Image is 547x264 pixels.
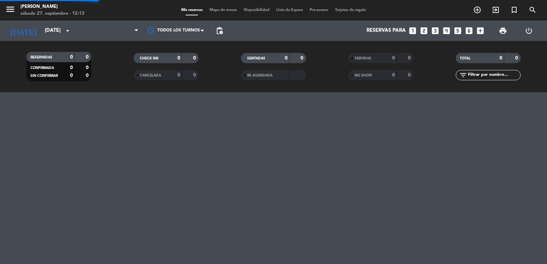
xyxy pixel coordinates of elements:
[86,65,90,70] strong: 0
[306,8,332,12] span: Pre-acceso
[206,8,240,12] span: Mapa de mesas
[516,20,542,41] div: LOG OUT
[465,26,473,35] i: looks_6
[515,56,519,60] strong: 0
[473,6,481,14] i: add_circle_outline
[460,57,470,60] span: TOTAL
[193,56,197,60] strong: 0
[366,28,406,34] span: Reservas para
[492,6,500,14] i: exit_to_app
[510,6,518,14] i: turned_in_not
[355,74,372,77] span: NO SHOW
[285,56,288,60] strong: 0
[86,55,90,59] strong: 0
[193,73,197,78] strong: 0
[240,8,273,12] span: Disponibilidad
[247,74,272,77] span: RE AGENDADA
[178,8,206,12] span: Mis reservas
[21,10,84,17] div: sábado 27. septiembre - 12:13
[247,57,265,60] span: SENTADAS
[431,26,440,35] i: looks_3
[419,26,428,35] i: looks_two
[30,74,58,78] span: SIN CONFIRMAR
[499,56,502,60] strong: 0
[177,56,180,60] strong: 0
[140,57,159,60] span: CHECK INS
[499,27,507,35] span: print
[177,73,180,78] strong: 0
[408,26,417,35] i: looks_one
[332,8,370,12] span: Tarjetas de regalo
[70,73,73,78] strong: 0
[273,8,306,12] span: Lista de Espera
[529,6,537,14] i: search
[5,4,15,14] i: menu
[5,4,15,17] button: menu
[21,3,84,10] div: [PERSON_NAME]
[467,71,520,79] input: Filtrar por nombre...
[64,27,72,35] i: arrow_drop_down
[70,55,73,59] strong: 0
[30,66,54,70] span: CONFIRMADA
[453,26,462,35] i: looks_5
[70,65,73,70] strong: 0
[442,26,451,35] i: looks_4
[355,57,371,60] span: SERVIDAS
[392,56,395,60] strong: 0
[30,56,52,59] span: RESERVADAS
[5,23,41,38] i: [DATE]
[408,73,412,78] strong: 0
[392,73,395,78] strong: 0
[86,73,90,78] strong: 0
[476,26,485,35] i: add_box
[301,56,305,60] strong: 0
[140,74,161,77] span: CANCELADA
[459,71,467,79] i: filter_list
[525,27,533,35] i: power_settings_new
[408,56,412,60] strong: 0
[215,27,224,35] span: pending_actions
